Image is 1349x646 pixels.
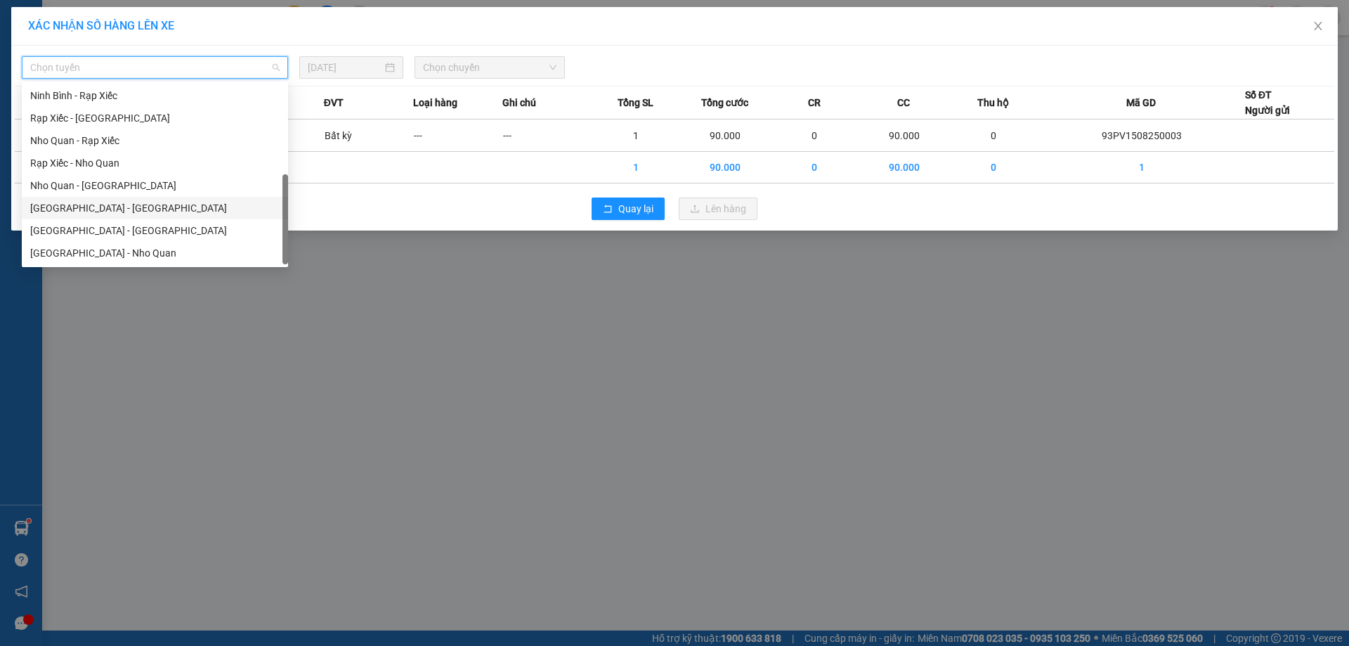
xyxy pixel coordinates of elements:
[618,95,653,110] span: Tổng SL
[30,133,280,148] div: Nho Quan - Rạp Xiếc
[22,84,288,107] div: Ninh Bình - Rạp Xiếc
[22,107,288,129] div: Rạp Xiếc - Ninh Bình
[324,95,344,110] span: ĐVT
[30,57,280,78] span: Chọn tuyến
[603,204,613,215] span: rollback
[413,95,457,110] span: Loại hàng
[679,198,757,220] button: uploadLên hàng
[618,201,653,217] span: Quay lại
[22,242,288,264] div: Hà Nội - Nho Quan
[1126,95,1156,110] span: Mã GD
[30,88,280,103] div: Ninh Bình - Rạp Xiếc
[949,119,1038,152] td: 0
[701,95,748,110] span: Tổng cước
[28,19,174,32] span: XÁC NHẬN SỐ HÀNG LÊN XE
[423,57,556,78] span: Chọn chuyến
[770,152,859,183] td: 0
[30,245,280,261] div: [GEOGRAPHIC_DATA] - Nho Quan
[770,119,859,152] td: 0
[502,95,536,110] span: Ghi chú
[1038,152,1245,183] td: 1
[681,119,770,152] td: 90.000
[949,152,1038,183] td: 0
[308,60,382,75] input: 15/08/2025
[22,129,288,152] div: Nho Quan - Rạp Xiếc
[859,152,949,183] td: 90.000
[413,119,502,152] td: ---
[977,95,1009,110] span: Thu hộ
[897,95,910,110] span: CC
[30,155,280,171] div: Rạp Xiếc - Nho Quan
[30,178,280,193] div: Nho Quan - [GEOGRAPHIC_DATA]
[592,152,681,183] td: 1
[859,119,949,152] td: 90.000
[592,119,681,152] td: 1
[1038,119,1245,152] td: 93PV1508250003
[808,95,821,110] span: CR
[30,110,280,126] div: Rạp Xiếc - [GEOGRAPHIC_DATA]
[30,200,280,216] div: [GEOGRAPHIC_DATA] - [GEOGRAPHIC_DATA]
[324,119,413,152] td: Bất kỳ
[22,152,288,174] div: Rạp Xiếc - Nho Quan
[681,152,770,183] td: 90.000
[22,174,288,197] div: Nho Quan - Hà Nội
[1245,87,1290,118] div: Số ĐT Người gửi
[592,198,665,220] button: rollbackQuay lại
[502,119,592,152] td: ---
[22,197,288,219] div: Hà Nội - Ninh Bình
[30,223,280,238] div: [GEOGRAPHIC_DATA] - [GEOGRAPHIC_DATA]
[1298,7,1338,46] button: Close
[1312,20,1324,32] span: close
[22,219,288,242] div: Ninh Bình - Hà Nội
